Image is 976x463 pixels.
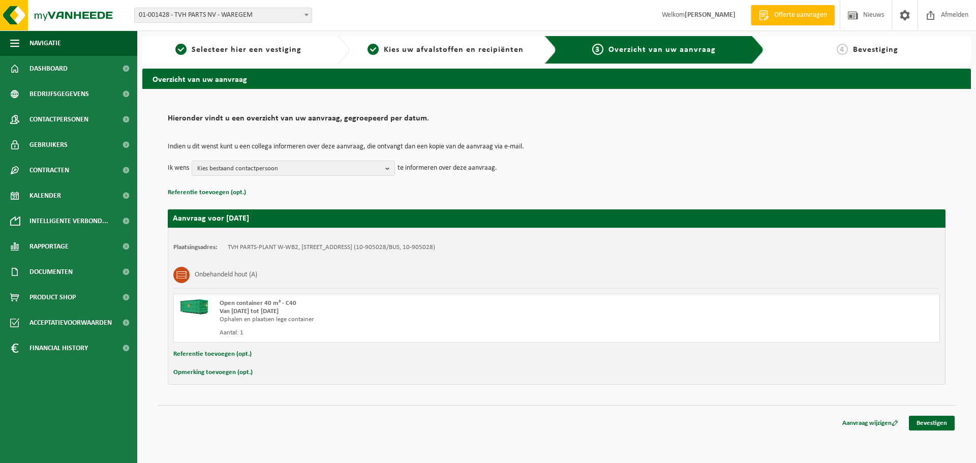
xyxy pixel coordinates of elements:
div: Ophalen en plaatsen lege container [220,316,597,324]
span: Offerte aanvragen [772,10,830,20]
span: Documenten [29,259,73,285]
span: Open container 40 m³ - C40 [220,300,296,306]
a: Bevestigen [909,416,955,430]
a: Offerte aanvragen [751,5,835,25]
span: Selecteer hier een vestiging [192,46,301,54]
span: Intelligente verbond... [29,208,108,234]
button: Referentie toevoegen (opt.) [168,186,246,199]
strong: Plaatsingsadres: [173,244,218,251]
button: Kies bestaand contactpersoon [192,161,395,176]
a: 1Selecteer hier een vestiging [147,44,329,56]
td: TVH PARTS-PLANT W-WB2, [STREET_ADDRESS] (10-905028/BUS, 10-905028) [228,243,435,252]
span: Contracten [29,158,69,183]
span: Bedrijfsgegevens [29,81,89,107]
span: 1 [175,44,187,55]
strong: Van [DATE] tot [DATE] [220,308,279,315]
strong: Aanvraag voor [DATE] [173,214,249,223]
h3: Onbehandeld hout (A) [195,267,257,283]
span: Bevestiging [853,46,898,54]
span: 3 [592,44,603,55]
span: Kies uw afvalstoffen en recipiënten [384,46,524,54]
p: Indien u dit wenst kunt u een collega informeren over deze aanvraag, die ontvangt dan een kopie v... [168,143,945,150]
span: Rapportage [29,234,69,259]
button: Referentie toevoegen (opt.) [173,348,252,361]
p: te informeren over deze aanvraag. [398,161,497,176]
span: Acceptatievoorwaarden [29,310,112,335]
p: Ik wens [168,161,189,176]
span: Financial History [29,335,88,361]
span: 01-001428 - TVH PARTS NV - WAREGEM [135,8,312,22]
strong: [PERSON_NAME] [685,11,736,19]
img: HK-XC-40-GN-00.png [179,299,209,315]
span: Contactpersonen [29,107,88,132]
span: Gebruikers [29,132,68,158]
span: 4 [837,44,848,55]
h2: Overzicht van uw aanvraag [142,69,971,88]
span: Product Shop [29,285,76,310]
button: Opmerking toevoegen (opt.) [173,366,253,379]
span: Overzicht van uw aanvraag [608,46,716,54]
span: Navigatie [29,30,61,56]
span: 01-001428 - TVH PARTS NV - WAREGEM [134,8,312,23]
h2: Hieronder vindt u een overzicht van uw aanvraag, gegroepeerd per datum. [168,114,945,128]
span: Kies bestaand contactpersoon [197,161,381,176]
span: Kalender [29,183,61,208]
a: 2Kies uw afvalstoffen en recipiënten [355,44,537,56]
span: 2 [368,44,379,55]
span: Dashboard [29,56,68,81]
div: Aantal: 1 [220,329,597,337]
a: Aanvraag wijzigen [835,416,906,430]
